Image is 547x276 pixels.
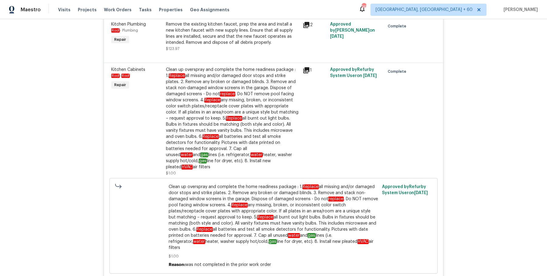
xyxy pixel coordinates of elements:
span: Complete [388,68,409,75]
div: Remove the existing kitchen faucet, prep the area and install a new kitchen faucet with new suppl... [166,21,299,46]
em: water [181,152,193,157]
span: Approved by Refurby System User on [330,68,377,78]
span: Repair [112,82,129,88]
span: Kitchen Plumbing [111,22,146,26]
span: Repair [112,37,129,43]
em: HVAC [181,165,193,169]
span: Tasks [139,8,152,12]
span: - Plumbing [111,29,138,32]
em: Roof [121,74,130,78]
span: Clean up overspray and complete the home readiness package : 1. all missing and/or damaged door s... [169,184,379,251]
div: 745 [362,4,366,10]
span: Visits [58,7,71,13]
span: [DATE] [363,74,377,78]
span: Reason: [169,263,185,267]
em: gas [308,233,315,238]
span: Geo Assignments [190,7,229,13]
span: Properties [159,7,183,13]
em: Replace [302,184,319,189]
em: Replace [204,98,221,103]
span: $1.00 [166,171,176,175]
em: replace [328,197,344,201]
em: water [250,152,263,157]
span: $123.97 [166,47,179,51]
span: Complete [388,23,409,29]
em: Replace [196,227,213,232]
em: HVAC [357,239,369,244]
span: [DATE] [414,191,428,195]
em: water [288,233,300,238]
em: gas [269,239,277,244]
span: $1.00 [169,253,379,259]
em: gas [200,152,208,157]
em: water [193,239,205,244]
span: was not completed in the prior work order [185,263,271,267]
span: - [111,74,130,78]
span: Work Orders [104,7,132,13]
em: gas [199,159,207,163]
em: Replace [257,215,273,220]
span: Approved by Refurby System User on [382,185,428,195]
em: Roof [111,28,120,33]
span: Kitchen Cabinets [111,68,145,72]
span: [PERSON_NAME] [501,7,538,13]
em: Roof [111,74,120,78]
span: [DATE] [330,34,344,39]
span: [GEOGRAPHIC_DATA], [GEOGRAPHIC_DATA] + 60 [376,7,473,13]
div: 2 [303,21,326,29]
span: Projects [78,7,97,13]
span: Approved by [PERSON_NAME] on [330,22,375,39]
em: Replace [226,116,242,121]
em: Replace [202,134,219,139]
div: 1 [303,67,326,74]
div: Clean up overspray and complete the home readiness package : 1. all missing and/or damaged door s... [166,67,299,170]
em: replace [220,92,235,96]
em: Replace [231,203,248,208]
span: Maestro [21,7,41,13]
em: Replace [169,73,185,78]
